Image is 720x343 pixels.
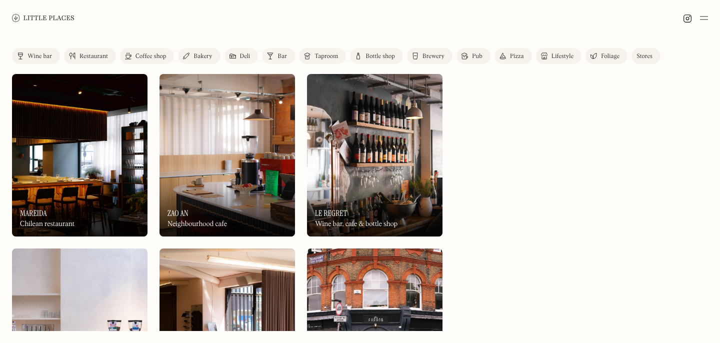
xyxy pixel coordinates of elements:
div: Bar [277,53,287,59]
div: Bottle shop [365,53,395,59]
div: Lifestyle [551,53,573,59]
div: Bakery [193,53,212,59]
div: Deli [240,53,250,59]
h3: Mareida [20,208,47,218]
a: Le RegretLe RegretLe RegretWine bar, cafe & bottle shop [307,74,442,236]
a: Lifestyle [536,48,581,64]
div: Coffee shop [135,53,166,59]
a: Bakery [178,48,220,64]
a: Pub [456,48,490,64]
div: Foliage [601,53,619,59]
a: Zao AnZao AnZao AnNeighbourhood cafe [159,74,295,236]
img: Zao An [159,74,295,236]
div: Wine bar, cafe & bottle shop [315,220,397,228]
a: Pizza [494,48,532,64]
h3: Zao An [167,208,188,218]
div: Brewery [422,53,444,59]
a: Taproom [299,48,346,64]
a: Restaurant [64,48,116,64]
div: Pizza [510,53,524,59]
div: Restaurant [79,53,108,59]
div: Wine bar [27,53,52,59]
div: Pub [472,53,482,59]
div: Taproom [314,53,338,59]
div: Neighbourhood cafe [167,220,227,228]
a: Wine bar [12,48,60,64]
h3: Le Regret [315,208,347,218]
a: Brewery [407,48,452,64]
a: Bottle shop [350,48,403,64]
a: Foliage [585,48,627,64]
a: Deli [224,48,258,64]
img: Le Regret [307,74,442,236]
a: MareidaMareidaMareidaChilean restaurant [12,74,147,236]
a: Coffee shop [120,48,174,64]
div: Stores [636,53,652,59]
img: Mareida [12,74,147,236]
div: Chilean restaurant [20,220,74,228]
a: Stores [631,48,660,64]
a: Bar [262,48,295,64]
